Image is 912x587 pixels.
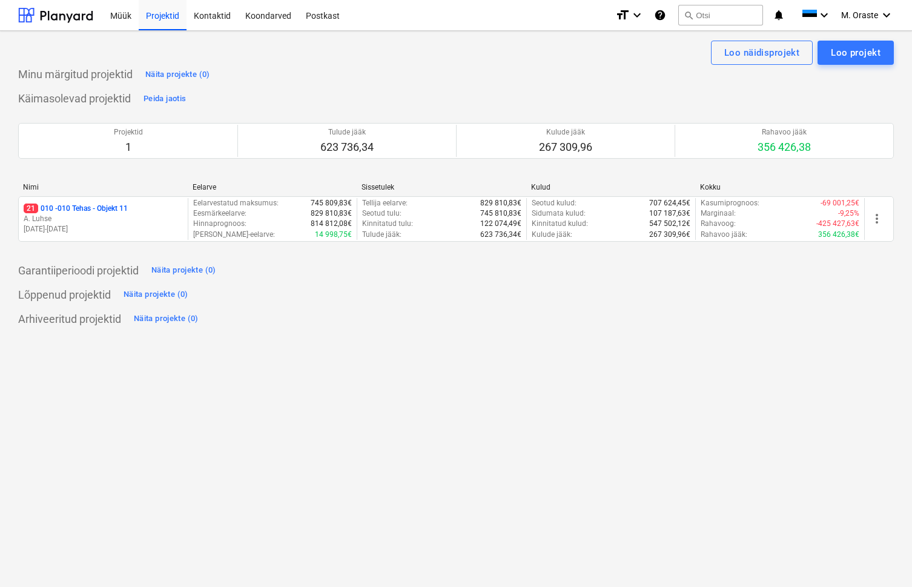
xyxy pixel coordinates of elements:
[480,208,521,219] p: 745 810,83€
[114,140,143,154] p: 1
[654,8,666,22] i: Abikeskus
[831,45,881,61] div: Loo projekt
[315,230,352,240] p: 14 998,75€
[700,183,860,191] div: Kokku
[124,288,188,302] div: Näita projekte (0)
[193,208,246,219] p: Eesmärkeelarve :
[134,312,199,326] div: Näita projekte (0)
[818,230,859,240] p: 356 426,38€
[701,219,736,229] p: Rahavoog :
[18,312,121,327] p: Arhiveeritud projektid
[151,264,216,277] div: Näita projekte (0)
[531,183,691,191] div: Kulud
[311,198,352,208] p: 745 809,83€
[701,198,759,208] p: Kasumiprognoos :
[24,204,38,213] span: 21
[758,140,811,154] p: 356 426,38
[362,183,521,191] div: Sissetulek
[18,288,111,302] p: Lõppenud projektid
[362,208,401,219] p: Seotud tulu :
[24,224,183,234] p: [DATE] - [DATE]
[816,219,859,229] p: -425 427,63€
[532,208,586,219] p: Sidumata kulud :
[362,230,401,240] p: Tulude jääk :
[114,127,143,138] p: Projektid
[630,8,644,22] i: keyboard_arrow_down
[649,219,690,229] p: 547 502,12€
[121,285,191,305] button: Näita projekte (0)
[649,230,690,240] p: 267 309,96€
[362,198,408,208] p: Tellija eelarve :
[145,68,210,82] div: Näita projekte (0)
[320,127,374,138] p: Tulude jääk
[818,41,894,65] button: Loo projekt
[539,127,592,138] p: Kulude jääk
[539,140,592,154] p: 267 309,96
[193,198,279,208] p: Eelarvestatud maksumus :
[701,230,747,240] p: Rahavoo jääk :
[841,10,878,20] span: M. Oraste
[18,264,139,278] p: Garantiiperioodi projektid
[18,67,133,82] p: Minu märgitud projektid
[23,183,183,191] div: Nimi
[24,204,183,234] div: 21010 -010 Tehas - Objekt 11A. Luhse[DATE]-[DATE]
[879,8,894,22] i: keyboard_arrow_down
[711,41,813,65] button: Loo näidisprojekt
[615,8,630,22] i: format_size
[193,183,352,191] div: Eelarve
[24,214,183,224] p: A. Luhse
[480,230,521,240] p: 623 736,34€
[773,8,785,22] i: notifications
[532,230,572,240] p: Kulude jääk :
[532,198,577,208] p: Seotud kulud :
[758,127,811,138] p: Rahavoo jääk
[724,45,799,61] div: Loo näidisprojekt
[140,89,189,108] button: Peida jaotis
[838,208,859,219] p: -9,25%
[821,198,859,208] p: -69 001,25€
[649,208,690,219] p: 107 187,63€
[532,219,588,229] p: Kinnitatud kulud :
[193,230,275,240] p: [PERSON_NAME]-eelarve :
[320,140,374,154] p: 623 736,34
[362,219,413,229] p: Kinnitatud tulu :
[817,8,831,22] i: keyboard_arrow_down
[311,208,352,219] p: 829 810,83€
[480,198,521,208] p: 829 810,83€
[18,91,131,106] p: Käimasolevad projektid
[193,219,246,229] p: Hinnaprognoos :
[678,5,763,25] button: Otsi
[131,310,202,329] button: Näita projekte (0)
[148,261,219,280] button: Näita projekte (0)
[144,92,186,106] div: Peida jaotis
[311,219,352,229] p: 814 812,08€
[649,198,690,208] p: 707 624,45€
[142,65,213,84] button: Näita projekte (0)
[480,219,521,229] p: 122 074,49€
[870,211,884,226] span: more_vert
[701,208,736,219] p: Marginaal :
[24,204,128,214] p: 010 - 010 Tehas - Objekt 11
[684,10,693,20] span: search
